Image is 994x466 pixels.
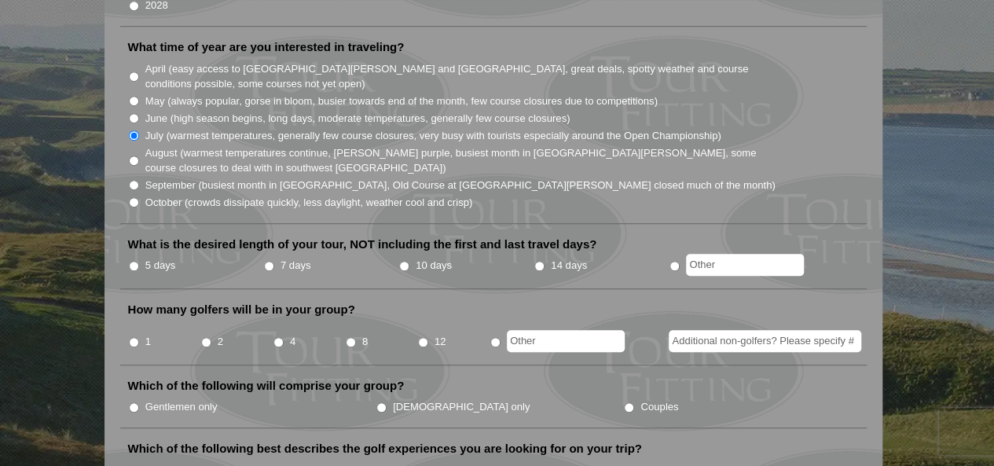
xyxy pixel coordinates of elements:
[128,39,405,55] label: What time of year are you interested in traveling?
[145,61,777,92] label: April (easy access to [GEOGRAPHIC_DATA][PERSON_NAME] and [GEOGRAPHIC_DATA], great deals, spotty w...
[145,258,176,273] label: 5 days
[640,399,678,415] label: Couples
[128,378,405,394] label: Which of the following will comprise your group?
[393,399,530,415] label: [DEMOGRAPHIC_DATA] only
[145,128,721,144] label: July (warmest temperatures, generally few course closures, very busy with tourists especially aro...
[507,330,625,352] input: Other
[669,330,861,352] input: Additional non-golfers? Please specify #
[145,178,776,193] label: September (busiest month in [GEOGRAPHIC_DATA], Old Course at [GEOGRAPHIC_DATA][PERSON_NAME] close...
[416,258,452,273] label: 10 days
[145,195,473,211] label: October (crowds dissipate quickly, less daylight, weather cool and crisp)
[145,334,151,350] label: 1
[686,254,804,276] input: Other
[218,334,223,350] label: 2
[145,111,570,127] label: June (high season begins, long days, moderate temperatures, generally few course closures)
[128,441,642,457] label: Which of the following best describes the golf experiences you are looking for on your trip?
[362,334,368,350] label: 8
[128,302,355,317] label: How many golfers will be in your group?
[145,145,777,176] label: August (warmest temperatures continue, [PERSON_NAME] purple, busiest month in [GEOGRAPHIC_DATA][P...
[145,399,218,415] label: Gentlemen only
[290,334,295,350] label: 4
[435,334,446,350] label: 12
[145,94,658,109] label: May (always popular, gorse in bloom, busier towards end of the month, few course closures due to ...
[128,237,597,252] label: What is the desired length of your tour, NOT including the first and last travel days?
[281,258,311,273] label: 7 days
[551,258,587,273] label: 14 days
